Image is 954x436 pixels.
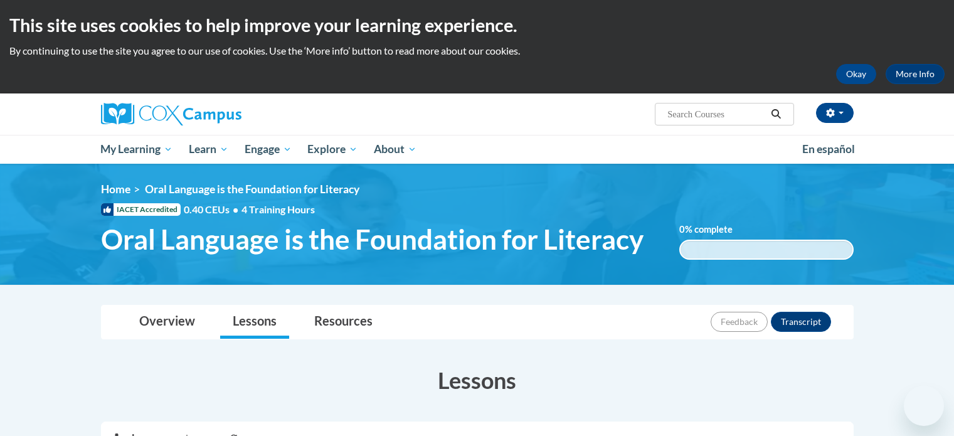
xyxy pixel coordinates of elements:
a: Resources [302,306,385,339]
a: Engage [236,135,300,164]
input: Search Courses [666,107,766,122]
a: Lessons [220,306,289,339]
span: Oral Language is the Foundation for Literacy [101,223,644,256]
a: En español [794,136,863,162]
button: Search [766,107,785,122]
span: Learn [189,142,228,157]
span: My Learning [100,142,172,157]
span: 0 [679,224,685,235]
img: Cox Campus [101,103,241,125]
label: % complete [679,223,751,237]
h3: Lessons [101,364,854,396]
button: Transcript [771,312,831,332]
a: Cox Campus [101,103,339,125]
a: About [366,135,425,164]
div: Main menu [82,135,872,164]
span: 4 Training Hours [241,203,315,215]
a: Learn [181,135,236,164]
a: My Learning [93,135,181,164]
a: Home [101,183,130,196]
span: En español [802,142,855,156]
p: By continuing to use the site you agree to our use of cookies. Use the ‘More info’ button to read... [9,44,945,58]
button: Okay [836,64,876,84]
a: More Info [886,64,945,84]
h2: This site uses cookies to help improve your learning experience. [9,13,945,38]
span: IACET Accredited [101,203,181,216]
span: • [233,203,238,215]
span: Oral Language is the Foundation for Literacy [145,183,359,196]
span: Engage [245,142,292,157]
span: 0.40 CEUs [184,203,241,216]
span: About [374,142,416,157]
span: Explore [307,142,358,157]
a: Explore [299,135,366,164]
iframe: Button to launch messaging window [904,386,944,426]
button: Account Settings [816,103,854,123]
button: Feedback [711,312,768,332]
a: Overview [127,306,208,339]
